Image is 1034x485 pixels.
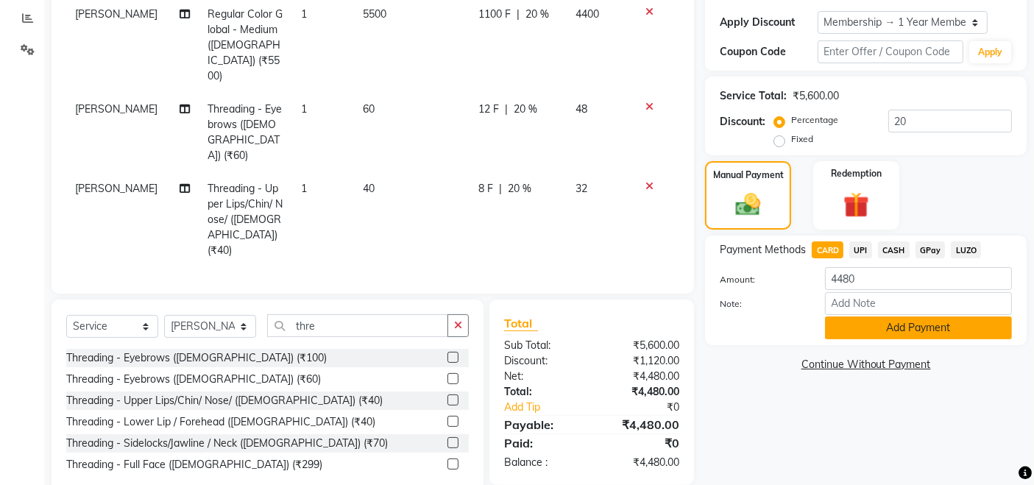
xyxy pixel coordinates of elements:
[592,353,690,369] div: ₹1,120.00
[825,267,1012,290] input: Amount
[478,102,499,117] span: 12 F
[493,338,592,353] div: Sub Total:
[709,273,813,286] label: Amount:
[576,182,587,195] span: 32
[504,316,538,331] span: Total
[493,416,592,433] div: Payable:
[791,113,838,127] label: Percentage
[493,353,592,369] div: Discount:
[514,102,537,117] span: 20 %
[576,7,599,21] span: 4400
[505,102,508,117] span: |
[363,7,386,21] span: 5500
[66,372,321,387] div: Threading - Eyebrows ([DEMOGRAPHIC_DATA]) (₹60)
[720,44,817,60] div: Coupon Code
[916,241,946,258] span: GPay
[493,369,592,384] div: Net:
[791,132,813,146] label: Fixed
[493,400,608,415] a: Add Tip
[835,189,877,222] img: _gift.svg
[720,88,787,104] div: Service Total:
[849,241,872,258] span: UPI
[208,182,283,257] span: Threading - Upper Lips/Chin/ Nose/ ([DEMOGRAPHIC_DATA]) (₹40)
[301,7,307,21] span: 1
[812,241,843,258] span: CARD
[363,102,375,116] span: 60
[728,191,768,219] img: _cash.svg
[478,181,493,197] span: 8 F
[609,400,691,415] div: ₹0
[592,434,690,452] div: ₹0
[363,182,375,195] span: 40
[75,182,157,195] span: [PERSON_NAME]
[499,181,502,197] span: |
[825,292,1012,315] input: Add Note
[66,436,388,451] div: Threading - Sidelocks/Jawline / Neck ([DEMOGRAPHIC_DATA]) (₹70)
[818,40,963,63] input: Enter Offer / Coupon Code
[75,7,157,21] span: [PERSON_NAME]
[508,181,531,197] span: 20 %
[66,393,383,408] div: Threading - Upper Lips/Chin/ Nose/ ([DEMOGRAPHIC_DATA]) (₹40)
[878,241,910,258] span: CASH
[517,7,520,22] span: |
[592,384,690,400] div: ₹4,480.00
[825,316,1012,339] button: Add Payment
[708,357,1024,372] a: Continue Without Payment
[969,41,1011,63] button: Apply
[267,314,448,337] input: Search or Scan
[592,369,690,384] div: ₹4,480.00
[478,7,511,22] span: 1100 F
[493,455,592,470] div: Balance :
[576,102,587,116] span: 48
[831,167,882,180] label: Redemption
[720,15,817,30] div: Apply Discount
[66,350,327,366] div: Threading - Eyebrows ([DEMOGRAPHIC_DATA]) (₹100)
[592,416,690,433] div: ₹4,480.00
[951,241,981,258] span: LUZO
[301,102,307,116] span: 1
[301,182,307,195] span: 1
[720,114,765,130] div: Discount:
[592,455,690,470] div: ₹4,480.00
[709,297,813,311] label: Note:
[592,338,690,353] div: ₹5,600.00
[75,102,157,116] span: [PERSON_NAME]
[208,102,283,162] span: Threading - Eyebrows ([DEMOGRAPHIC_DATA]) (₹60)
[208,7,283,82] span: Regular Color Global - Medium ([DEMOGRAPHIC_DATA]) (₹5500)
[66,414,375,430] div: Threading - Lower Lip / Forehead ([DEMOGRAPHIC_DATA]) (₹40)
[720,242,806,258] span: Payment Methods
[525,7,549,22] span: 20 %
[713,169,784,182] label: Manual Payment
[793,88,839,104] div: ₹5,600.00
[493,434,592,452] div: Paid:
[493,384,592,400] div: Total:
[66,457,322,472] div: Threading - Full Face ([DEMOGRAPHIC_DATA]) (₹299)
